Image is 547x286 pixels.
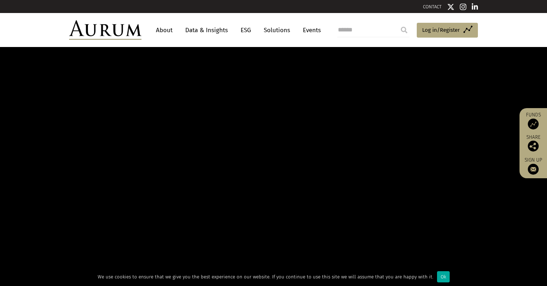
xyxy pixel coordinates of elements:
input: Submit [397,23,411,37]
a: Data & Insights [182,24,232,37]
div: Share [523,135,543,151]
span: Log in/Register [422,26,460,34]
a: Log in/Register [417,23,478,38]
a: Solutions [260,24,294,37]
img: Access Funds [528,119,539,129]
div: Ok [437,271,450,282]
img: Instagram icon [460,3,466,10]
a: About [152,24,176,37]
a: Events [299,24,321,37]
a: CONTACT [423,4,442,9]
img: Sign up to our newsletter [528,164,539,175]
img: Share this post [528,141,539,151]
a: Funds [523,112,543,129]
img: Twitter icon [447,3,454,10]
a: Sign up [523,157,543,175]
a: ESG [237,24,255,37]
img: Aurum [69,20,141,40]
img: Linkedin icon [472,3,478,10]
